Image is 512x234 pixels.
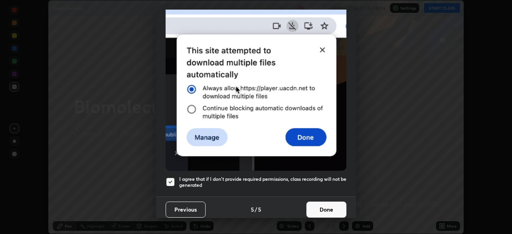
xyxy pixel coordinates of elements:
[251,205,254,214] h4: 5
[258,205,261,214] h4: 5
[306,202,346,218] button: Done
[179,176,346,188] h5: I agree that if I don't provide required permissions, class recording will not be generated
[255,205,257,214] h4: /
[166,202,206,218] button: Previous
